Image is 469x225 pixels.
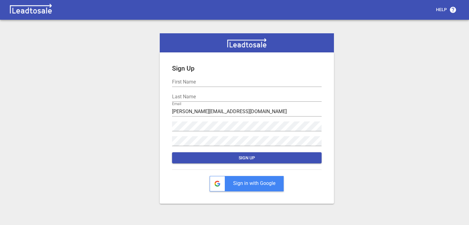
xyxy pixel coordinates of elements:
img: logo [7,4,54,16]
span: Sign in with Google [233,180,275,186]
label: Email [172,102,181,106]
span: Sign Up [177,155,317,161]
p: Help [436,7,447,13]
img: logo [227,38,266,47]
h2: Sign Up [172,65,322,72]
button: Sign Up [172,152,322,163]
